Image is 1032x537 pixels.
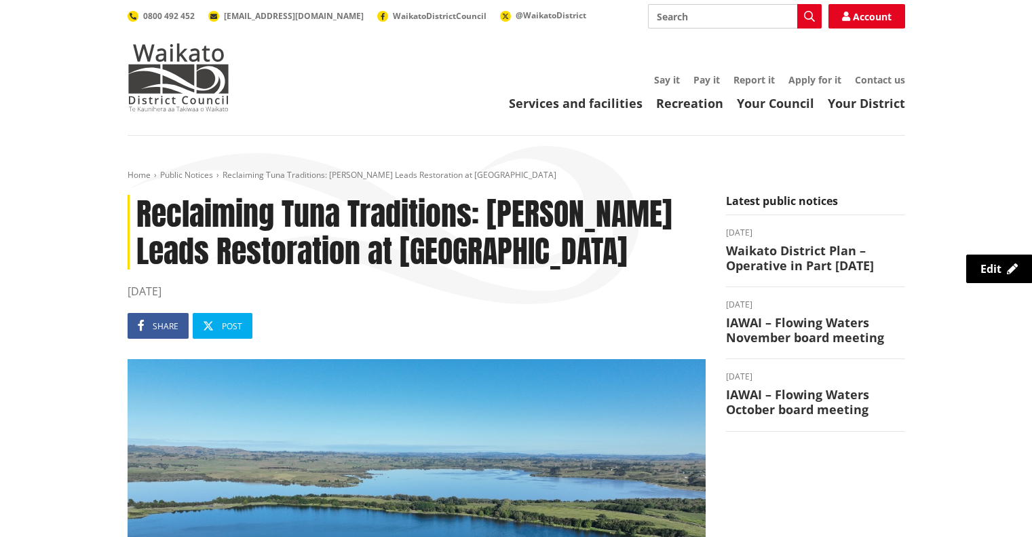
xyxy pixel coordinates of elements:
input: Search input [648,4,822,29]
a: Recreation [656,95,723,111]
img: Waikato District Council - Te Kaunihera aa Takiwaa o Waikato [128,43,229,111]
span: 0800 492 452 [143,10,195,22]
span: Post [222,320,242,332]
h3: IAWAI – Flowing Waters November board meeting [726,316,905,345]
span: Reclaiming Tuna Traditions: [PERSON_NAME] Leads Restoration at [GEOGRAPHIC_DATA] [223,169,556,181]
a: Post [193,313,252,339]
a: Share [128,313,189,339]
a: WaikatoDistrictCouncil [377,10,486,22]
time: [DATE] [726,373,905,381]
a: Your District [828,95,905,111]
a: Pay it [693,73,720,86]
h5: Latest public notices [726,195,905,215]
nav: breadcrumb [128,170,905,181]
a: @WaikatoDistrict [500,10,586,21]
span: WaikatoDistrictCouncil [393,10,486,22]
time: [DATE] [726,301,905,309]
a: Account [828,4,905,29]
a: Edit [966,255,1032,283]
time: [DATE] [128,283,706,299]
a: Report it [733,73,775,86]
span: Edit [980,261,1001,276]
a: Public Notices [160,169,213,181]
h3: Waikato District Plan – Operative in Part [DATE] [726,244,905,273]
a: Say it [654,73,680,86]
a: Services and facilities [509,95,643,111]
a: Your Council [737,95,814,111]
span: @WaikatoDistrict [516,10,586,21]
h1: Reclaiming Tuna Traditions: [PERSON_NAME] Leads Restoration at [GEOGRAPHIC_DATA] [128,195,706,270]
span: Share [153,320,178,332]
a: [DATE] IAWAI – Flowing Waters November board meeting [726,301,905,345]
span: [EMAIL_ADDRESS][DOMAIN_NAME] [224,10,364,22]
a: Contact us [855,73,905,86]
h3: IAWAI – Flowing Waters October board meeting [726,388,905,417]
a: Apply for it [788,73,841,86]
a: [DATE] IAWAI – Flowing Waters October board meeting [726,373,905,417]
a: [DATE] Waikato District Plan – Operative in Part [DATE] [726,229,905,273]
time: [DATE] [726,229,905,237]
a: [EMAIL_ADDRESS][DOMAIN_NAME] [208,10,364,22]
a: Home [128,169,151,181]
a: 0800 492 452 [128,10,195,22]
